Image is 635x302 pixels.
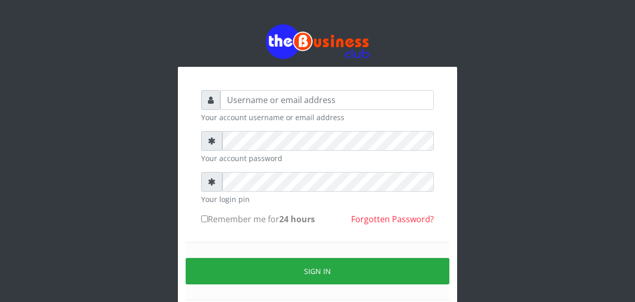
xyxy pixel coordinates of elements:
[201,213,315,225] label: Remember me for
[201,112,434,123] small: Your account username or email address
[186,258,449,284] button: Sign in
[351,213,434,225] a: Forgotten Password?
[201,194,434,205] small: Your login pin
[279,213,315,225] b: 24 hours
[220,90,434,110] input: Username or email address
[201,153,434,164] small: Your account password
[201,215,208,222] input: Remember me for24 hours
